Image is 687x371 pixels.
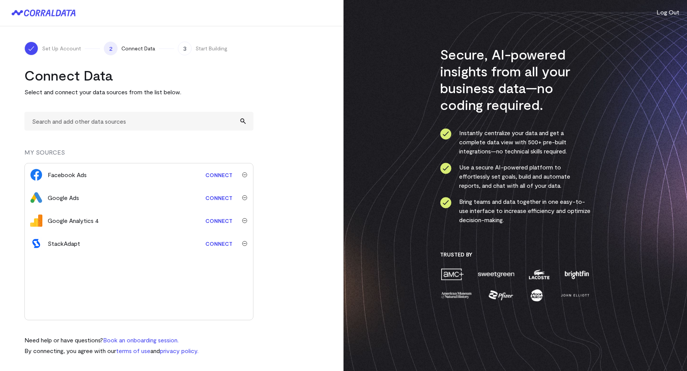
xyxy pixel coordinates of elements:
[202,191,236,205] a: Connect
[440,251,591,258] h3: Trusted By
[242,195,247,200] img: trash-ca1c80e1d16ab71a5036b7411d6fcb154f9f8364eee40f9fb4e52941a92a1061.svg
[48,193,79,202] div: Google Ads
[440,268,464,281] img: amc-451ba355745a1e68da4dd692ff574243e675d7a235672d558af61b69e36ec7f3.png
[563,268,590,281] img: brightfin-814104a60bf555cbdbde4872c1947232c4c7b64b86a6714597b672683d806f7b.png
[195,45,227,52] span: Start Building
[24,87,253,97] p: Select and connect your data sources from the list below.
[202,237,236,251] a: Connect
[24,148,253,163] div: MY SOURCES
[440,46,591,113] h3: Secure, AI-powered insights from all your business data—no coding required.
[24,67,253,84] h2: Connect Data
[24,112,253,131] input: Search and add other data sources
[488,289,514,302] img: pfizer-ec50623584d330049e431703d0cb127f675ce31f452716a68c3f54c01096e829.png
[48,170,87,179] div: Facebook Ads
[24,346,198,355] p: By connecting, you agree with our and
[48,239,80,248] div: StackAdapt
[27,45,35,52] img: ico-check-white-f112bc9ae5b8eaea75d262091fbd3bded7988777ca43907c4685e8c0583e79cb.svg
[440,163,452,174] img: ico-check-circle-0286c843c050abce574082beb609b3a87e49000e2dbcf9c8d101413686918542.svg
[30,192,42,204] img: google_ads-1b58f43bd7feffc8709b649899e0ff922d69da16945e3967161387f108ed8d2f.png
[30,237,42,250] img: stackadapt-36b6de14b95d4856854d577c5ed50080a48715511e56348c598476249f074203.svg
[202,168,236,182] a: Connect
[24,336,198,345] p: Need help or have questions?
[121,45,155,52] span: Connect Data
[242,241,247,246] img: trash-ca1c80e1d16ab71a5036b7411d6fcb154f9f8364eee40f9fb4e52941a92a1061.svg
[178,42,192,55] span: 3
[242,218,247,223] img: trash-ca1c80e1d16ab71a5036b7411d6fcb154f9f8364eee40f9fb4e52941a92a1061.svg
[116,347,150,354] a: terms of use
[160,347,198,354] a: privacy policy.
[103,336,179,344] a: Book an onboarding session.
[440,128,591,156] li: Instantly centralize your data and get a complete data view with 500+ pre-built integrations—no t...
[42,45,81,52] span: Set Up Account
[242,172,247,177] img: trash-ca1c80e1d16ab71a5036b7411d6fcb154f9f8364eee40f9fb4e52941a92a1061.svg
[30,169,42,181] img: facebook_ads-70f54adf8324fd366a4dad5aa4e8dc3a193daeb41612ad8aba5915164cc799be.svg
[528,268,550,281] img: lacoste-ee8d7bb45e342e37306c36566003b9a215fb06da44313bcf359925cbd6d27eb6.png
[440,163,591,190] li: Use a secure AI-powered platform to effortlessly set goals, build and automate reports, and chat ...
[656,8,679,17] button: Log Out
[440,128,452,140] img: ico-check-circle-0286c843c050abce574082beb609b3a87e49000e2dbcf9c8d101413686918542.svg
[440,197,452,208] img: ico-check-circle-0286c843c050abce574082beb609b3a87e49000e2dbcf9c8d101413686918542.svg
[104,42,118,55] span: 2
[440,289,473,302] img: amnh-fc366fa550d3bbd8e1e85a3040e65cc9710d0bea3abcf147aa05e3a03bbbee56.png
[529,289,544,302] img: moon-juice-8ce53f195c39be87c9a230f0550ad6397bce459ce93e102f0ba2bdfd7b7a5226.png
[48,216,99,225] div: Google Analytics 4
[477,268,515,281] img: sweetgreen-51a9cfd6e7f577b5d2973e4b74db2d3c444f7f1023d7d3914010f7123f825463.png
[440,197,591,224] li: Bring teams and data together in one easy-to-use interface to increase efficiency and optimize de...
[560,289,590,302] img: john-elliott-7c54b8592a34f024266a72de9d15afc68813465291e207b7f02fde802b847052.png
[30,215,42,227] img: google_analytics_4-633564437f1c5a1f80ed481c8598e5be587fdae20902a9d236da8b1a77aec1de.svg
[202,214,236,228] a: Connect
